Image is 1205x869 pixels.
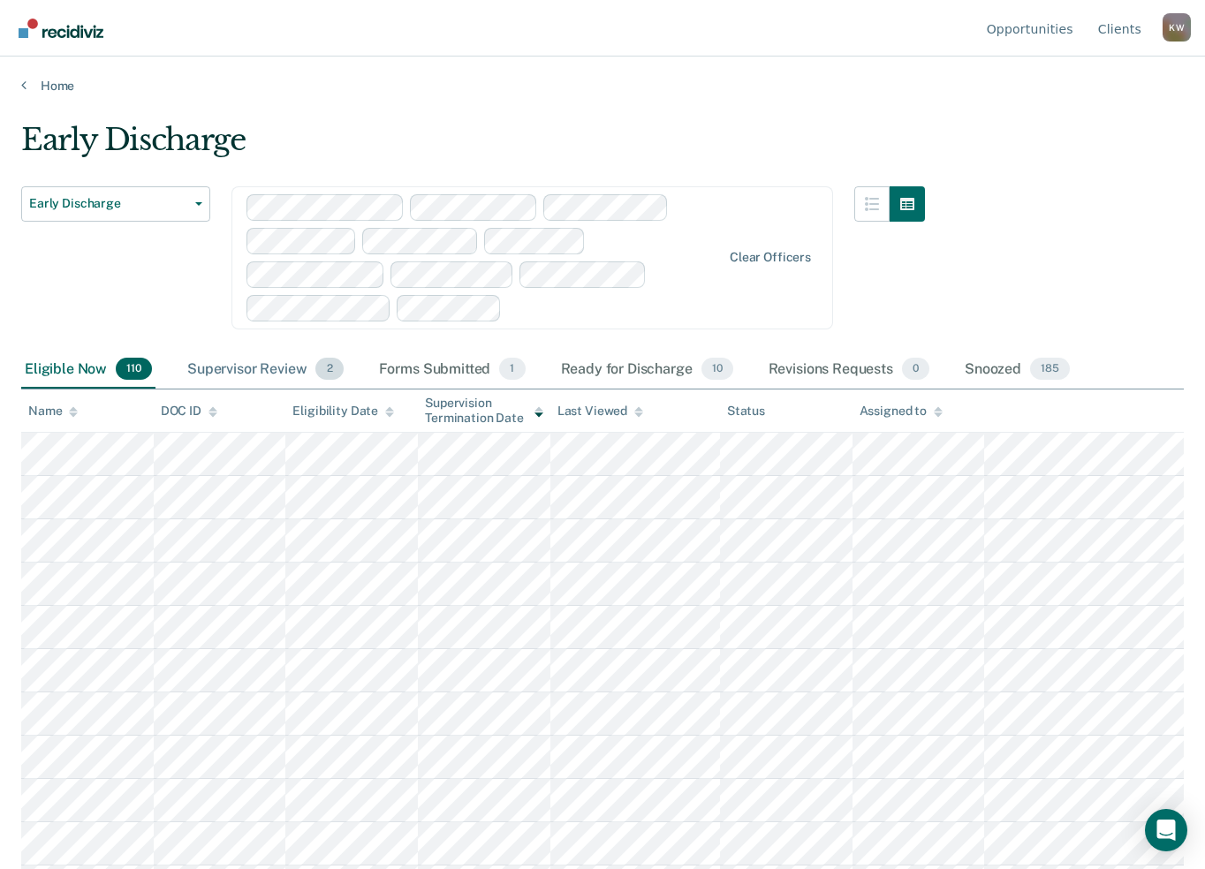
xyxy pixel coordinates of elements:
[292,404,394,419] div: Eligibility Date
[727,404,765,419] div: Status
[730,250,811,265] div: Clear officers
[116,358,152,381] span: 110
[29,196,188,211] span: Early Discharge
[765,351,933,389] div: Revisions Requests0
[1145,809,1187,851] div: Open Intercom Messenger
[961,351,1073,389] div: Snoozed185
[1030,358,1070,381] span: 185
[860,404,943,419] div: Assigned to
[184,351,347,389] div: Supervisor Review2
[1163,13,1191,42] div: K W
[1163,13,1191,42] button: Profile dropdown button
[425,396,543,426] div: Supervision Termination Date
[161,404,217,419] div: DOC ID
[315,358,343,381] span: 2
[375,351,529,389] div: Forms Submitted1
[557,351,737,389] div: Ready for Discharge10
[19,19,103,38] img: Recidiviz
[21,78,1184,94] a: Home
[21,186,210,222] button: Early Discharge
[557,404,643,419] div: Last Viewed
[28,404,78,419] div: Name
[21,122,925,172] div: Early Discharge
[21,351,155,389] div: Eligible Now110
[701,358,733,381] span: 10
[902,358,929,381] span: 0
[499,358,525,381] span: 1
